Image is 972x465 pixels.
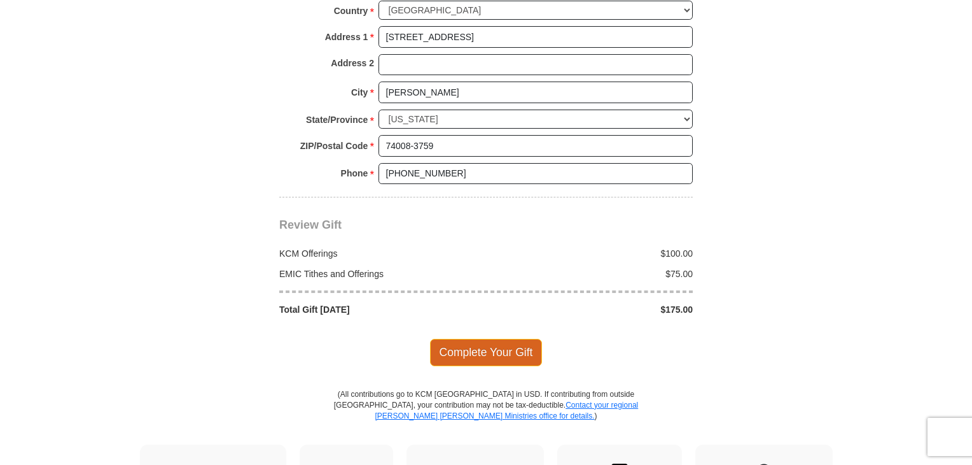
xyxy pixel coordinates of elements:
div: $175.00 [486,303,700,316]
strong: ZIP/Postal Code [300,137,368,155]
strong: City [351,83,368,101]
strong: Address 1 [325,28,368,46]
div: $75.00 [486,268,700,280]
strong: Address 2 [331,54,374,72]
strong: State/Province [306,111,368,129]
span: Complete Your Gift [430,339,543,366]
div: KCM Offerings [273,247,487,260]
strong: Phone [341,164,368,182]
p: (All contributions go to KCM [GEOGRAPHIC_DATA] in USD. If contributing from outside [GEOGRAPHIC_D... [333,389,639,445]
div: $100.00 [486,247,700,260]
span: Review Gift [279,218,342,231]
a: Contact your regional [PERSON_NAME] [PERSON_NAME] Ministries office for details. [375,401,638,420]
strong: Country [334,2,368,20]
div: EMIC Tithes and Offerings [273,268,487,280]
div: Total Gift [DATE] [273,303,487,316]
